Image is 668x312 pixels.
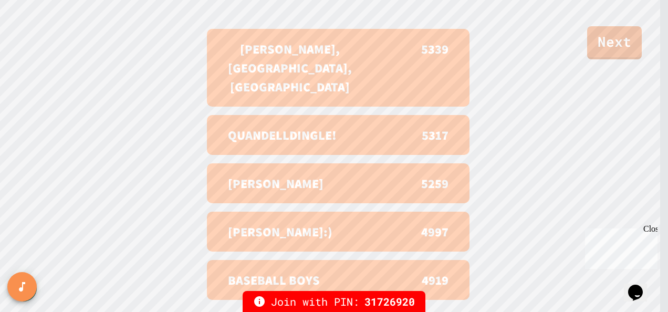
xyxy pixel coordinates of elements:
[421,222,448,241] p: 4997
[228,222,332,241] p: [PERSON_NAME]:)
[422,271,448,289] p: 4919
[421,174,448,193] p: 5259
[228,39,352,96] p: [PERSON_NAME],[GEOGRAPHIC_DATA],[GEOGRAPHIC_DATA]
[581,224,657,269] iframe: chat widget
[587,26,642,59] a: Next
[243,291,425,312] div: Join with PIN:
[228,271,320,289] p: BASEBALL BOYS
[228,126,337,144] p: QUANDELLDINGLE!
[228,174,323,193] p: [PERSON_NAME]
[364,294,415,309] span: 31726920
[624,270,657,301] iframe: chat widget
[422,126,448,144] p: 5317
[4,4,72,67] div: Chat with us now!Close
[7,272,37,301] button: SpeedDial basic example
[421,39,448,96] p: 5339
